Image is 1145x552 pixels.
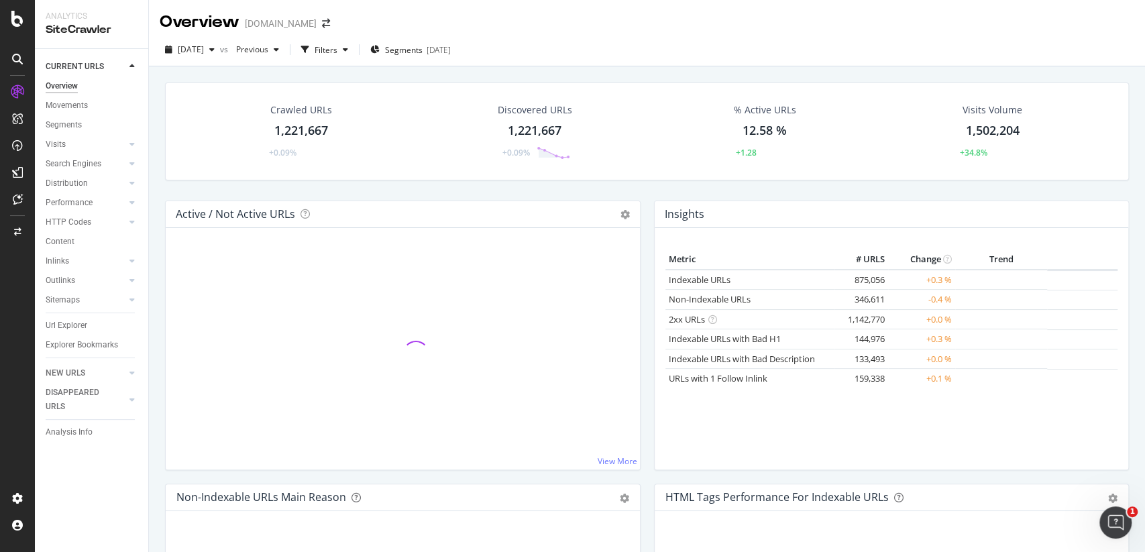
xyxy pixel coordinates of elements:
[966,122,1020,140] div: 1,502,204
[1108,494,1117,503] div: gear
[46,425,93,439] div: Analysis Info
[620,494,629,503] div: gear
[669,313,705,325] a: 2xx URLs
[888,349,955,369] td: +0.0 %
[46,254,69,268] div: Inlinks
[46,338,118,352] div: Explorer Bookmarks
[46,254,125,268] a: Inlinks
[669,333,781,345] a: Indexable URLs with Bad H1
[46,176,125,190] a: Distribution
[427,44,451,56] div: [DATE]
[46,60,125,74] a: CURRENT URLS
[160,11,239,34] div: Overview
[365,39,456,60] button: Segments[DATE]
[669,353,815,365] a: Indexable URLs with Bad Description
[160,39,220,60] button: [DATE]
[888,329,955,349] td: +0.3 %
[176,205,295,223] h4: Active / Not Active URLs
[46,157,101,171] div: Search Engines
[46,274,75,288] div: Outlinks
[1127,506,1138,517] span: 1
[735,147,756,158] div: +1.28
[46,293,80,307] div: Sitemaps
[834,290,888,310] td: 346,611
[46,274,125,288] a: Outlinks
[963,103,1022,117] div: Visits Volume
[46,425,139,439] a: Analysis Info
[502,147,530,158] div: +0.09%
[274,122,328,140] div: 1,221,667
[46,60,104,74] div: CURRENT URLS
[220,44,231,55] span: vs
[231,44,268,55] span: Previous
[1099,506,1132,539] iframe: Intercom live chat
[508,122,561,140] div: 1,221,667
[296,39,353,60] button: Filters
[46,79,78,93] div: Overview
[834,369,888,388] td: 159,338
[46,366,85,380] div: NEW URLS
[669,293,751,305] a: Non-Indexable URLs
[888,309,955,329] td: +0.0 %
[269,147,296,158] div: +0.09%
[46,366,125,380] a: NEW URLS
[498,103,572,117] div: Discovered URLs
[46,196,93,210] div: Performance
[46,99,139,113] a: Movements
[834,329,888,349] td: 144,976
[598,455,637,467] a: View More
[665,490,889,504] div: HTML Tags Performance for Indexable URLs
[231,39,284,60] button: Previous
[315,44,337,56] div: Filters
[46,99,88,113] div: Movements
[270,103,332,117] div: Crawled URLs
[960,147,987,158] div: +34.8%
[46,319,87,333] div: Url Explorer
[834,349,888,369] td: 133,493
[46,137,125,152] a: Visits
[834,309,888,329] td: 1,142,770
[665,205,704,223] h4: Insights
[888,250,955,270] th: Change
[46,235,74,249] div: Content
[620,210,630,219] i: Options
[46,338,139,352] a: Explorer Bookmarks
[888,369,955,388] td: +0.1 %
[178,44,204,55] span: 2025 Sep. 6th
[46,11,138,22] div: Analytics
[888,290,955,310] td: -0.4 %
[46,196,125,210] a: Performance
[46,386,113,414] div: DISAPPEARED URLS
[46,118,139,132] a: Segments
[322,19,330,28] div: arrow-right-arrow-left
[46,215,91,229] div: HTTP Codes
[669,274,730,286] a: Indexable URLs
[46,22,138,38] div: SiteCrawler
[385,44,423,56] span: Segments
[245,17,317,30] div: [DOMAIN_NAME]
[665,250,834,270] th: Metric
[46,293,125,307] a: Sitemaps
[46,157,125,171] a: Search Engines
[46,235,139,249] a: Content
[46,176,88,190] div: Distribution
[669,372,767,384] a: URLs with 1 Follow Inlink
[46,215,125,229] a: HTTP Codes
[834,250,888,270] th: # URLS
[888,270,955,290] td: +0.3 %
[46,137,66,152] div: Visits
[743,122,787,140] div: 12.58 %
[733,103,796,117] div: % Active URLs
[46,118,82,132] div: Segments
[46,79,139,93] a: Overview
[176,490,346,504] div: Non-Indexable URLs Main Reason
[955,250,1047,270] th: Trend
[46,319,139,333] a: Url Explorer
[834,270,888,290] td: 875,056
[46,386,125,414] a: DISAPPEARED URLS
